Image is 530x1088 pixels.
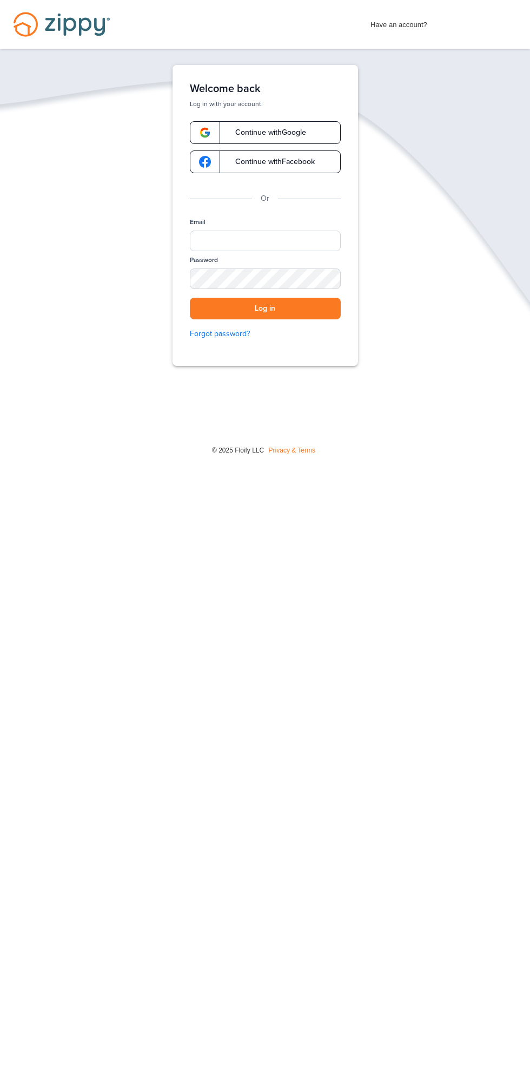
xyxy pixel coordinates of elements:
[224,158,315,166] span: Continue with Facebook
[199,127,211,139] img: google-logo
[190,255,218,265] label: Password
[190,298,341,320] button: Log in
[212,447,264,454] span: © 2025 Floify LLC
[190,231,341,251] input: Email
[269,447,315,454] a: Privacy & Terms
[224,129,306,136] span: Continue with Google
[190,268,341,289] input: Password
[190,121,341,144] a: google-logoContinue withGoogle
[261,193,269,205] p: Or
[370,14,427,31] span: Have an account?
[190,82,341,95] h1: Welcome back
[190,328,341,340] a: Forgot password?
[190,100,341,108] p: Log in with your account.
[190,218,206,227] label: Email
[190,150,341,173] a: google-logoContinue withFacebook
[199,156,211,168] img: google-logo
